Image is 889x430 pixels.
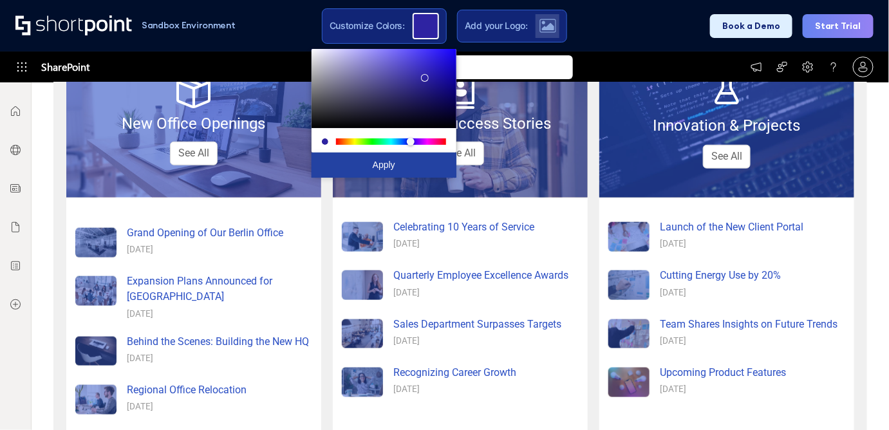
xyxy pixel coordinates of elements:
[393,286,579,299] div: [DATE]
[660,286,845,299] div: [DATE]
[703,145,751,169] a: See All
[127,307,312,320] div: [DATE]
[393,365,579,380] div: Recognizing Career Growth
[122,115,265,133] span: New Office Openings
[413,13,439,39] div: Click to open color picker
[660,382,845,395] div: [DATE]
[127,382,312,398] div: Regional Office Relocation
[127,274,312,304] div: Expansion Plans Announced for [GEOGRAPHIC_DATA]
[170,142,218,165] a: See All
[539,19,556,33] img: Upload logo
[127,334,312,350] div: Behind the Scenes: Building the New HQ
[312,153,456,178] button: Apply
[127,400,312,413] div: [DATE]
[465,20,528,32] span: Add your Logo:
[393,220,579,235] div: Celebrating 10 Years of Service
[660,365,845,380] div: Upcoming Product Features
[660,237,845,250] div: [DATE]
[330,20,405,32] span: Customize Colors:
[127,351,312,364] div: [DATE]
[803,14,874,38] button: Start Trial
[660,334,845,347] div: [DATE]
[825,368,889,430] iframe: Chat Widget
[41,51,89,82] span: SharePoint
[653,117,801,135] span: Innovation & Projects
[660,268,845,283] div: Cutting Energy Use by 20%
[710,14,792,38] button: Book a Demo
[436,142,484,165] a: See All
[393,382,579,395] div: [DATE]
[393,237,579,250] div: [DATE]
[393,317,579,332] div: Sales Department Surpasses Targets
[393,334,579,347] div: [DATE]
[660,317,845,332] div: Team Shares Insights on Future Trends
[660,220,845,235] div: Launch of the New Client Portal
[342,55,573,79] input: Search in SharePoint
[127,225,312,241] div: Grand Opening of Our Berlin Office
[370,115,551,133] span: Employee Success Stories
[127,243,312,256] div: [DATE]
[393,268,579,283] div: Quarterly Employee Excellence Awards
[142,22,236,29] h1: Sandbox Environment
